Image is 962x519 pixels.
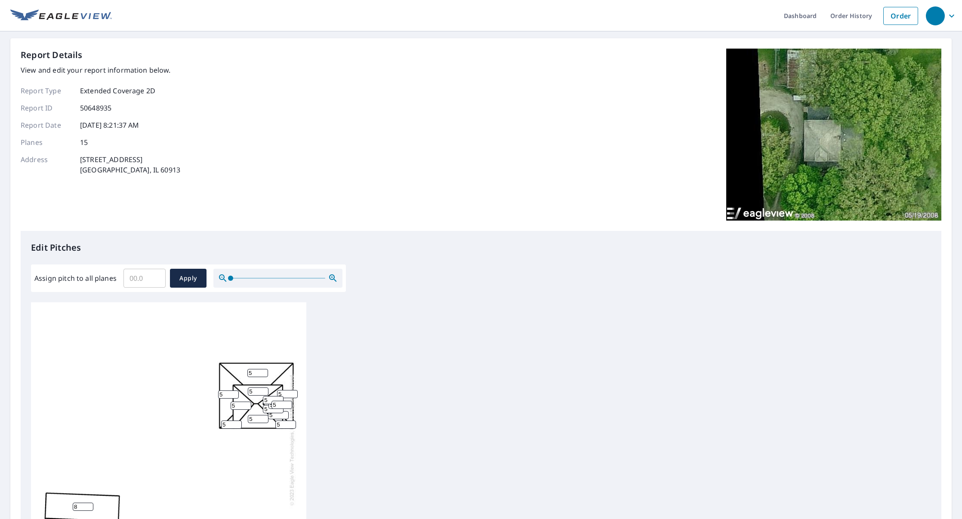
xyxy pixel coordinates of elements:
img: Top image [726,49,941,221]
input: 00.0 [123,266,166,290]
label: Assign pitch to all planes [34,273,117,283]
p: Extended Coverage 2D [80,86,155,96]
p: Address [21,154,72,175]
p: Report Type [21,86,72,96]
p: Report Details [21,49,83,61]
p: Report ID [21,103,72,113]
img: EV Logo [10,9,112,22]
p: Edit Pitches [31,241,931,254]
span: Apply [177,273,200,284]
p: View and edit your report information below. [21,65,180,75]
p: [DATE] 8:21:37 AM [80,120,139,130]
p: 50648935 [80,103,111,113]
p: 15 [80,137,88,147]
p: Report Date [21,120,72,130]
a: Order [883,7,918,25]
button: Apply [170,269,207,288]
p: Planes [21,137,72,147]
p: [STREET_ADDRESS] [GEOGRAPHIC_DATA], IL 60913 [80,154,180,175]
